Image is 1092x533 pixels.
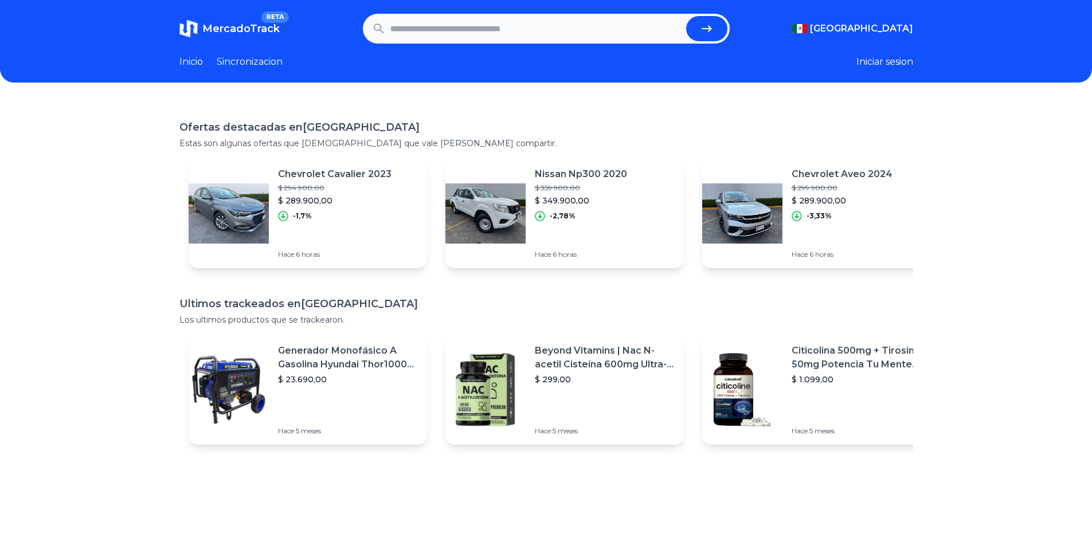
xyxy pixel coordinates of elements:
[535,374,675,385] p: $ 299,00
[702,335,941,445] a: Featured imageCiticolina 500mg + Tirosina 50mg Potencia Tu Mente (120caps) Sabor Sin Sabor$ 1.099...
[278,195,392,206] p: $ 289.900,00
[278,426,418,436] p: Hace 5 meses
[535,344,675,371] p: Beyond Vitamins | Nac N-acetil Cisteína 600mg Ultra-premium Con Inulina De Agave (prebiótico Natu...
[535,195,627,206] p: $ 349.900,00
[792,374,931,385] p: $ 1.099,00
[702,173,782,253] img: Featured image
[792,183,893,193] p: $ 299.900,00
[261,11,288,23] span: BETA
[810,22,913,36] span: [GEOGRAPHIC_DATA]
[445,158,684,268] a: Featured imageNissan Np300 2020$ 359.900,00$ 349.900,00-2,78%Hace 6 horas
[792,22,913,36] button: [GEOGRAPHIC_DATA]
[189,158,427,268] a: Featured imageChevrolet Cavalier 2023$ 294.900,00$ 289.900,00-1,7%Hace 6 horas
[202,22,280,35] span: MercadoTrack
[179,19,198,38] img: MercadoTrack
[792,344,931,371] p: Citicolina 500mg + Tirosina 50mg Potencia Tu Mente (120caps) Sabor Sin Sabor
[189,173,269,253] img: Featured image
[189,335,427,445] a: Featured imageGenerador Monofásico A Gasolina Hyundai Thor10000 P 11.5 Kw$ 23.690,00Hace 5 meses
[278,183,392,193] p: $ 294.900,00
[702,350,782,430] img: Featured image
[792,250,893,259] p: Hace 6 horas
[856,55,913,69] button: Iniciar sesion
[702,158,941,268] a: Featured imageChevrolet Aveo 2024$ 299.900,00$ 289.900,00-3,33%Hace 6 horas
[445,173,526,253] img: Featured image
[792,195,893,206] p: $ 289.900,00
[550,211,576,221] p: -2,78%
[445,350,526,430] img: Featured image
[792,426,931,436] p: Hace 5 meses
[535,183,627,193] p: $ 359.900,00
[217,55,283,69] a: Sincronizacion
[807,211,832,221] p: -3,33%
[293,211,312,221] p: -1,7%
[445,335,684,445] a: Featured imageBeyond Vitamins | Nac N-acetil Cisteína 600mg Ultra-premium Con Inulina De Agave (p...
[179,55,203,69] a: Inicio
[535,250,627,259] p: Hace 6 horas
[278,374,418,385] p: $ 23.690,00
[189,350,269,430] img: Featured image
[179,296,913,312] h1: Ultimos trackeados en [GEOGRAPHIC_DATA]
[792,167,893,181] p: Chevrolet Aveo 2024
[179,138,913,149] p: Estas son algunas ofertas que [DEMOGRAPHIC_DATA] que vale [PERSON_NAME] compartir.
[179,19,280,38] a: MercadoTrackBETA
[179,314,913,326] p: Los ultimos productos que se trackearon.
[535,167,627,181] p: Nissan Np300 2020
[535,426,675,436] p: Hace 5 meses
[278,167,392,181] p: Chevrolet Cavalier 2023
[278,344,418,371] p: Generador Monofásico A Gasolina Hyundai Thor10000 P 11.5 Kw
[792,24,808,33] img: Mexico
[278,250,392,259] p: Hace 6 horas
[179,119,913,135] h1: Ofertas destacadas en [GEOGRAPHIC_DATA]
